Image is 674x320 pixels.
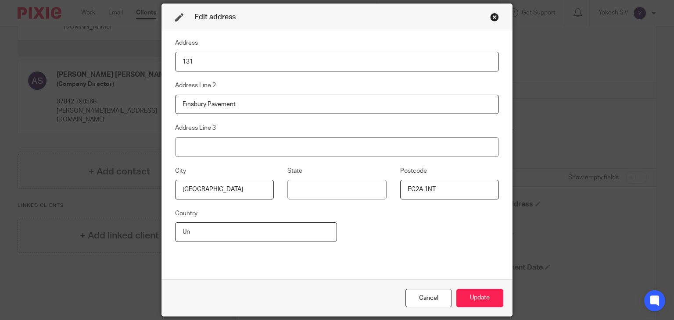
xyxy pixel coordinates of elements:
[175,124,216,132] label: Address Line 3
[175,209,197,218] label: Country
[400,167,427,175] label: Postcode
[175,167,186,175] label: City
[287,167,302,175] label: State
[194,14,236,21] span: Edit address
[456,289,503,308] button: Update
[175,81,216,90] label: Address Line 2
[405,289,452,308] div: Close this dialog window
[490,13,499,21] div: Close this dialog window
[175,39,198,47] label: Address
